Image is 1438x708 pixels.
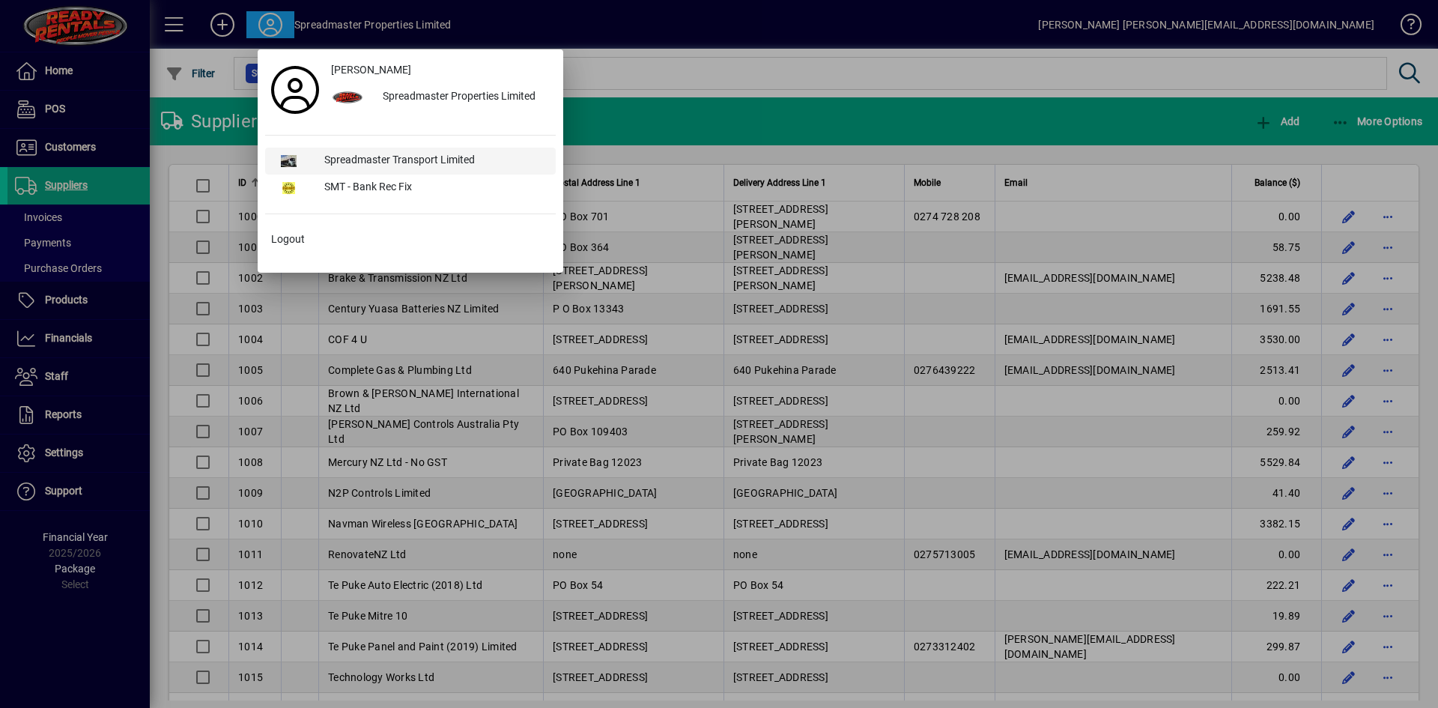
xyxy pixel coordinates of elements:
[265,76,325,103] a: Profile
[265,226,556,253] button: Logout
[265,175,556,202] button: SMT - Bank Rec Fix
[325,57,556,84] a: [PERSON_NAME]
[325,84,556,111] button: Spreadmaster Properties Limited
[265,148,556,175] button: Spreadmaster Transport Limited
[371,84,556,111] div: Spreadmaster Properties Limited
[331,62,411,78] span: [PERSON_NAME]
[312,148,556,175] div: Spreadmaster Transport Limited
[271,232,305,247] span: Logout
[312,175,556,202] div: SMT - Bank Rec Fix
